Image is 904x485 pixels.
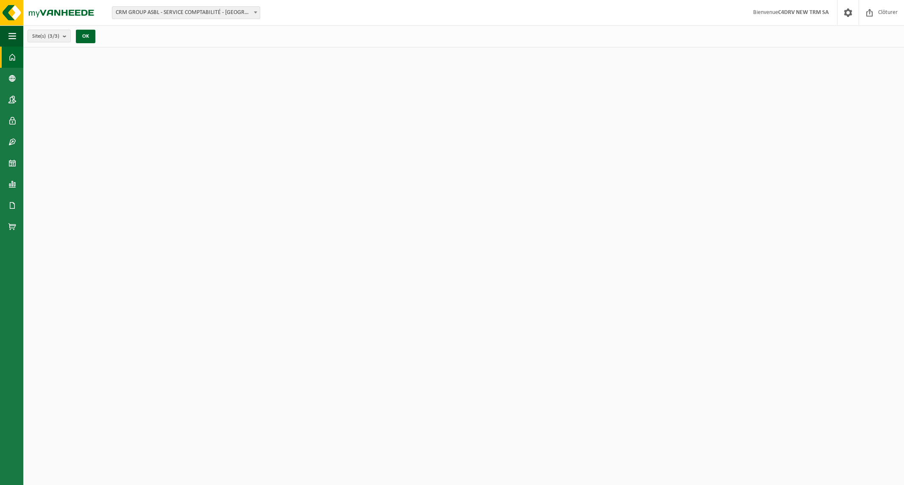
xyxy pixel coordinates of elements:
button: OK [76,30,95,43]
count: (3/3) [48,33,59,39]
strong: C4DRV NEW TRM SA [778,9,829,16]
span: CRM GROUP ASBL - SERVICE COMPTABILITÉ - LIÈGE [112,7,260,19]
span: CRM GROUP ASBL - SERVICE COMPTABILITÉ - LIÈGE [112,6,260,19]
span: Site(s) [32,30,59,43]
button: Site(s)(3/3) [28,30,71,42]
